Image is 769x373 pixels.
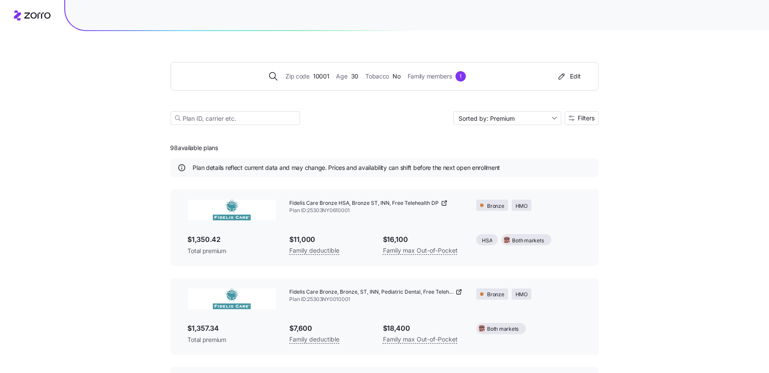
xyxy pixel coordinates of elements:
span: Plan ID: 25303NY0010001 [290,296,463,303]
span: Filters [578,115,595,121]
span: Family deductible [290,334,340,345]
span: $16,100 [383,234,462,245]
span: $1,357.34 [188,323,276,334]
span: Total premium [188,247,276,255]
div: Edit [557,72,581,81]
span: Bronze [487,202,504,210]
span: $11,000 [290,234,369,245]
span: Total premium [188,335,276,344]
span: Age [336,72,348,81]
span: Fidelis Care Bronze, Bronze, ST, INN, Pediatric Dental, Free Telehealth DP [290,288,454,296]
span: 30 [351,72,358,81]
span: HSA [482,237,492,245]
span: Family max Out-of-Pocket [383,334,458,345]
input: Sort by [453,111,561,125]
span: Both markets [512,237,544,245]
button: Filters [565,111,599,125]
span: 98 available plans [171,144,218,152]
img: Fidelis Care [188,200,276,220]
span: Plan details reflect current data and may change. Prices and availability can shift before the ne... [193,163,500,172]
input: Plan ID, carrier etc. [171,111,300,125]
span: Bronze [487,291,504,299]
span: $1,350.42 [188,234,276,245]
span: HMO [516,291,528,299]
button: Edit [553,69,585,83]
span: $18,400 [383,323,462,334]
span: No [392,72,400,81]
span: 10001 [313,72,329,81]
span: $7,600 [290,323,369,334]
img: Fidelis Care [188,288,276,309]
span: Family deductible [290,245,340,256]
span: Family members [408,72,452,81]
span: Plan ID: 25303NY0610001 [290,207,463,214]
div: 1 [456,71,466,81]
span: Fidelis Care Bronze HSA, Bronze ST, INN, Free Telehealth DP [290,200,439,207]
span: Both markets [487,325,519,333]
span: HMO [516,202,528,210]
span: Family max Out-of-Pocket [383,245,458,256]
span: Zip code [285,72,310,81]
span: Tobacco [365,72,389,81]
